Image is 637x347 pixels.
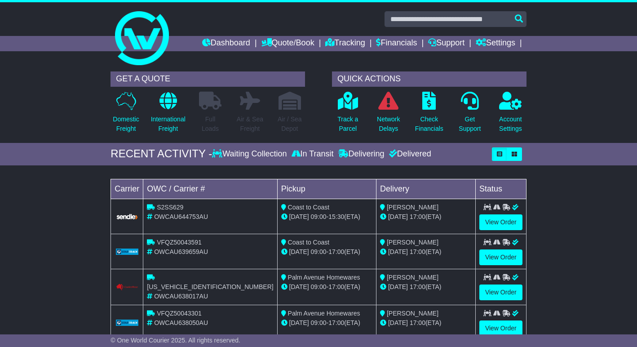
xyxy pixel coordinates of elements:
[415,115,443,133] p: Check Financials
[261,36,314,51] a: Quote/Book
[157,239,202,246] span: VFQZ50043591
[337,115,358,133] p: Track a Parcel
[289,283,309,290] span: [DATE]
[388,248,408,255] span: [DATE]
[154,213,208,220] span: OWCAU644753AU
[112,91,139,138] a: DomesticFreight
[332,71,526,87] div: QUICK ACTIONS
[475,179,526,199] td: Status
[377,115,400,133] p: Network Delays
[111,337,240,344] span: © One World Courier 2025. All rights reserved.
[387,274,438,281] span: [PERSON_NAME]
[202,36,250,51] a: Dashboard
[410,213,425,220] span: 17:00
[288,310,360,317] span: Palm Avenue Homewares
[116,214,138,220] img: GetCarrierServiceLogo
[479,249,522,265] a: View Order
[376,36,417,51] a: Financials
[199,115,221,133] p: Full Loads
[325,36,365,51] a: Tracking
[388,213,408,220] span: [DATE]
[154,319,208,326] span: OWCAU638050AU
[311,248,327,255] span: 09:00
[415,91,444,138] a: CheckFinancials
[116,249,138,254] img: GetCarrierServiceLogo
[281,282,372,292] div: - (ETA)
[479,320,522,336] a: View Order
[499,115,522,133] p: Account Settings
[289,319,309,326] span: [DATE]
[476,36,515,51] a: Settings
[376,91,400,138] a: NetworkDelays
[289,248,309,255] span: [DATE]
[380,318,472,328] div: (ETA)
[111,147,212,160] div: RECENT ACTIVITY -
[281,318,372,328] div: - (ETA)
[113,115,139,133] p: Domestic Freight
[147,283,273,290] span: [US_VEHICLE_IDENTIFICATION_NUMBER]
[157,310,202,317] span: VFQZ50043301
[288,204,330,211] span: Coast to Coast
[387,239,438,246] span: [PERSON_NAME]
[380,212,472,222] div: (ETA)
[410,319,425,326] span: 17:00
[388,319,408,326] span: [DATE]
[328,319,344,326] span: 17:00
[278,115,302,133] p: Air / Sea Depot
[212,149,289,159] div: Waiting Collection
[388,283,408,290] span: [DATE]
[328,248,344,255] span: 17:00
[157,204,183,211] span: S2SS629
[116,320,138,325] img: GetCarrierServiceLogo
[459,115,481,133] p: Get Support
[150,91,186,138] a: InternationalFreight
[288,274,360,281] span: Palm Avenue Homewares
[288,239,330,246] span: Coast to Coast
[277,179,376,199] td: Pickup
[154,248,208,255] span: OWCAU639659AU
[337,91,358,138] a: Track aParcel
[151,115,186,133] p: International Freight
[311,213,327,220] span: 09:00
[410,248,425,255] span: 17:00
[143,179,277,199] td: OWC / Carrier #
[410,283,425,290] span: 17:00
[289,149,336,159] div: In Transit
[387,204,438,211] span: [PERSON_NAME]
[428,36,464,51] a: Support
[499,91,522,138] a: AccountSettings
[387,310,438,317] span: [PERSON_NAME]
[281,212,372,222] div: - (ETA)
[376,179,476,199] td: Delivery
[311,319,327,326] span: 09:00
[380,282,472,292] div: (ETA)
[237,115,263,133] p: Air & Sea Freight
[111,71,305,87] div: GET A QUOTE
[328,213,344,220] span: 15:30
[116,284,138,291] img: Couriers_Please.png
[380,247,472,257] div: (ETA)
[111,179,143,199] td: Carrier
[328,283,344,290] span: 17:00
[479,285,522,300] a: View Order
[154,293,208,300] span: OWCAU638017AU
[289,213,309,220] span: [DATE]
[311,283,327,290] span: 09:00
[387,149,431,159] div: Delivered
[479,214,522,230] a: View Order
[281,247,372,257] div: - (ETA)
[458,91,481,138] a: GetSupport
[336,149,387,159] div: Delivering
